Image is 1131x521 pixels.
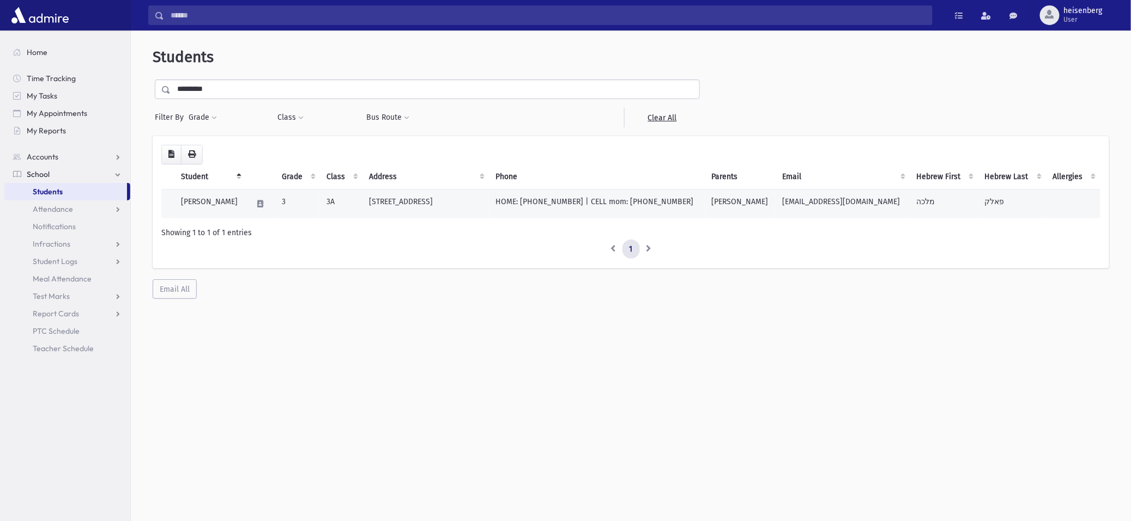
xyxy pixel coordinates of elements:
[33,204,73,214] span: Attendance
[910,189,978,218] td: מלכה
[27,108,87,118] span: My Appointments
[161,227,1100,238] div: Showing 1 to 1 of 1 entries
[4,235,130,253] a: Infractions
[4,253,130,270] a: Student Logs
[622,240,640,259] a: 1
[33,309,79,318] span: Report Cards
[153,279,197,299] button: Email All
[27,152,58,162] span: Accounts
[4,70,130,87] a: Time Tracking
[33,326,80,336] span: PTC Schedule
[1064,7,1103,15] span: heisenberg
[489,189,705,218] td: HOME: [PHONE_NUMBER] | CELL mom: [PHONE_NUMBER]
[276,164,320,189] th: Grade: activate to sort column ascending
[910,164,978,189] th: Hebrew First: activate to sort column ascending
[4,122,130,139] a: My Reports
[4,305,130,322] a: Report Cards
[181,145,203,164] button: Print
[362,164,489,189] th: Address: activate to sort column ascending
[33,291,70,301] span: Test Marks
[705,189,776,218] td: [PERSON_NAME]
[4,340,130,357] a: Teacher Schedule
[776,164,910,189] th: Email: activate to sort column ascending
[175,189,246,218] td: [PERSON_NAME]
[161,145,182,164] button: CSV
[776,189,910,218] td: [EMAIL_ADDRESS][DOMAIN_NAME]
[489,164,705,189] th: Phone
[164,5,932,25] input: Search
[705,164,776,189] th: Parents
[4,87,130,105] a: My Tasks
[33,344,94,353] span: Teacher Schedule
[320,189,362,218] td: 3A
[1064,15,1103,24] span: User
[27,126,66,136] span: My Reports
[4,322,130,340] a: PTC Schedule
[4,270,130,287] a: Meal Attendance
[362,189,489,218] td: [STREET_ADDRESS]
[4,148,130,166] a: Accounts
[4,287,130,305] a: Test Marks
[33,187,63,197] span: Students
[27,47,47,57] span: Home
[33,222,76,231] span: Notifications
[27,73,76,83] span: Time Tracking
[155,112,188,123] span: Filter By
[366,108,410,127] button: Bus Route
[624,108,700,127] a: Clear All
[175,164,246,189] th: Student: activate to sort column descending
[4,44,130,61] a: Home
[277,108,304,127] button: Class
[1047,164,1100,189] th: Allergies: activate to sort column ascending
[9,4,71,26] img: AdmirePro
[4,166,130,183] a: School
[188,108,217,127] button: Grade
[320,164,362,189] th: Class: activate to sort column ascending
[33,274,92,284] span: Meal Attendance
[27,91,57,101] span: My Tasks
[978,189,1047,218] td: פאלק
[4,200,130,218] a: Attendance
[33,239,70,249] span: Infractions
[4,105,130,122] a: My Appointments
[276,189,320,218] td: 3
[4,183,127,200] a: Students
[978,164,1047,189] th: Hebrew Last: activate to sort column ascending
[27,169,50,179] span: School
[33,256,77,266] span: Student Logs
[4,218,130,235] a: Notifications
[153,48,214,66] span: Students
